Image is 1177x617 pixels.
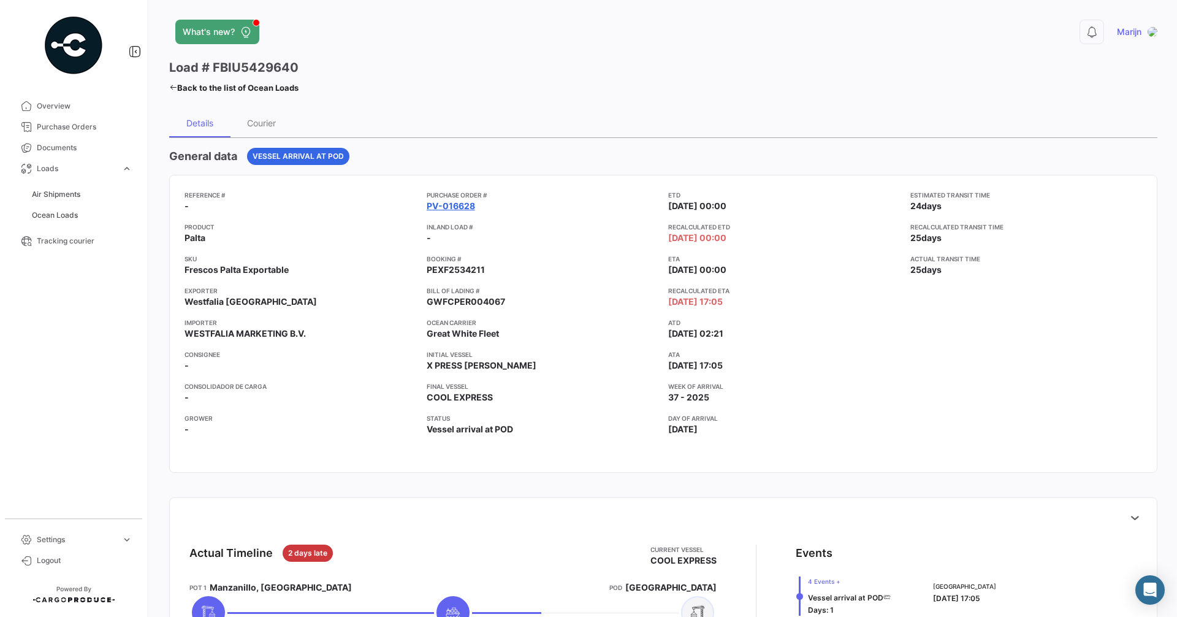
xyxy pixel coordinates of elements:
[37,534,116,545] span: Settings
[427,200,475,212] a: PV-016628
[668,359,723,372] span: [DATE] 17:05
[185,381,417,391] app-card-info-title: Consolidador de Carga
[427,328,499,340] span: Great White Fleet
[910,201,921,211] span: 24
[37,142,132,153] span: Documents
[427,254,659,264] app-card-info-title: Booking #
[185,296,317,308] span: Westfalia [GEOGRAPHIC_DATA]
[668,423,698,435] span: [DATE]
[808,605,834,615] span: Days: 1
[808,593,883,602] span: Vessel arrival at POD
[427,190,659,200] app-card-info-title: Purchase Order #
[37,101,132,112] span: Overview
[427,423,513,435] span: Vessel arrival at POD
[427,359,536,372] span: X PRESS [PERSON_NAME]
[10,137,137,158] a: Documents
[185,200,189,212] span: -
[1117,26,1141,38] span: Marijn
[1135,575,1165,605] div: Abrir Intercom Messenger
[668,222,901,232] app-card-info-title: Recalculated ETD
[185,190,417,200] app-card-info-title: Reference #
[185,350,417,359] app-card-info-title: Consignee
[169,59,299,76] h3: Load # FBIU5429640
[668,200,726,212] span: [DATE] 00:00
[668,232,726,244] span: [DATE] 00:00
[427,296,505,308] span: GWFCPER004067
[185,391,189,404] span: -
[185,423,189,435] span: -
[650,554,717,567] span: COOL EXPRESS
[921,264,942,275] span: days
[247,118,276,128] div: Courier
[910,190,1143,200] app-card-info-title: Estimated transit time
[37,163,116,174] span: Loads
[910,232,921,243] span: 25
[427,391,493,404] span: COOL EXPRESS
[253,151,344,162] span: Vessel arrival at POD
[27,185,137,204] a: Air Shipments
[921,201,942,211] span: days
[427,413,659,423] app-card-info-title: Status
[185,359,189,372] span: -
[668,318,901,328] app-card-info-title: ATD
[185,232,205,244] span: Palta
[625,581,717,594] span: [GEOGRAPHIC_DATA]
[427,381,659,391] app-card-info-title: Final Vessel
[183,26,235,38] span: What's new?
[185,286,417,296] app-card-info-title: Exporter
[668,190,901,200] app-card-info-title: ETD
[32,210,78,221] span: Ocean Loads
[427,264,485,276] span: PEXF2534211
[189,583,207,592] app-card-info-title: POT 1
[175,20,259,44] button: What's new?
[933,581,996,591] span: [GEOGRAPHIC_DATA]
[668,381,901,391] app-card-info-title: Week of arrival
[210,581,352,594] span: Manzanillo, [GEOGRAPHIC_DATA]
[288,548,327,559] span: 2 days late
[609,583,622,592] app-card-info-title: POD
[668,350,901,359] app-card-info-title: ATA
[650,545,717,554] app-card-info-title: Current Vessel
[427,222,659,232] app-card-info-title: Inland Load #
[910,264,921,275] span: 25
[668,328,723,340] span: [DATE] 02:21
[427,318,659,328] app-card-info-title: Ocean Carrier
[189,545,273,562] div: Actual Timeline
[32,189,80,200] span: Air Shipments
[185,222,417,232] app-card-info-title: Product
[186,118,213,128] div: Details
[910,254,1143,264] app-card-info-title: Actual transit time
[910,222,1143,232] app-card-info-title: Recalculated transit time
[427,286,659,296] app-card-info-title: Bill of Lading #
[668,254,901,264] app-card-info-title: ETA
[10,117,137,137] a: Purchase Orders
[808,577,891,586] span: 4 Events +
[27,206,137,224] a: Ocean Loads
[185,254,417,264] app-card-info-title: SKU
[43,15,104,76] img: powered-by.png
[121,163,132,174] span: expand_more
[668,296,723,308] span: [DATE] 17:05
[1148,27,1157,37] img: logo.png
[10,231,137,251] a: Tracking courier
[121,534,132,545] span: expand_more
[37,121,132,132] span: Purchase Orders
[169,148,237,165] h4: General data
[668,264,726,276] span: [DATE] 00:00
[185,413,417,423] app-card-info-title: Grower
[10,96,137,117] a: Overview
[185,264,289,276] span: Frescos Palta Exportable
[933,594,980,603] span: [DATE] 17:05
[796,545,832,562] div: Events
[668,286,901,296] app-card-info-title: Recalculated ETA
[169,79,299,96] a: Back to the list of Ocean Loads
[668,413,901,423] app-card-info-title: Day of arrival
[921,232,942,243] span: days
[427,350,659,359] app-card-info-title: Initial Vessel
[668,391,709,404] span: 37 - 2025
[37,236,132,247] span: Tracking courier
[185,328,306,340] span: WESTFALIA MARKETING B.V.
[185,318,417,328] app-card-info-title: Importer
[37,555,132,566] span: Logout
